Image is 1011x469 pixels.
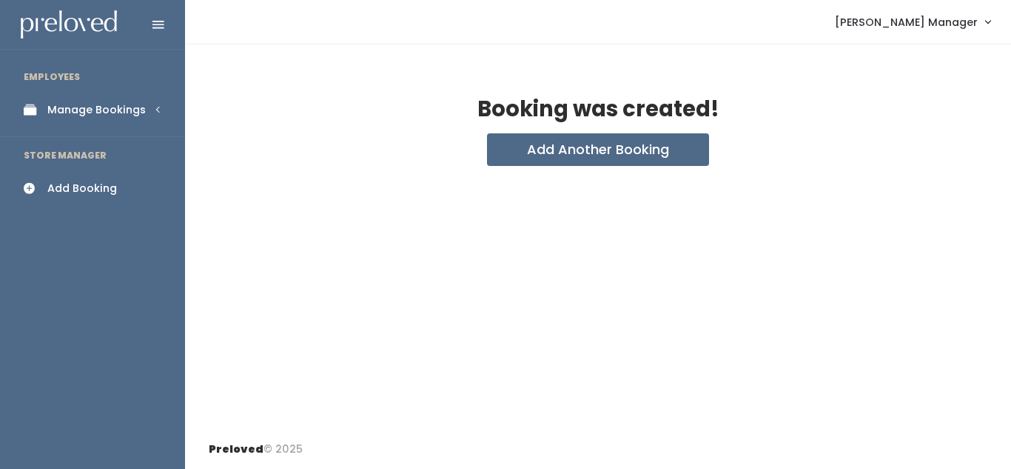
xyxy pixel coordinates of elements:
[487,133,709,166] button: Add Another Booking
[820,6,1005,38] a: [PERSON_NAME] Manager
[47,181,117,196] div: Add Booking
[21,10,117,39] img: preloved logo
[477,98,719,122] h2: Booking was created!
[209,442,263,456] span: Preloved
[47,102,146,118] div: Manage Bookings
[835,14,978,30] span: [PERSON_NAME] Manager
[209,430,303,457] div: © 2025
